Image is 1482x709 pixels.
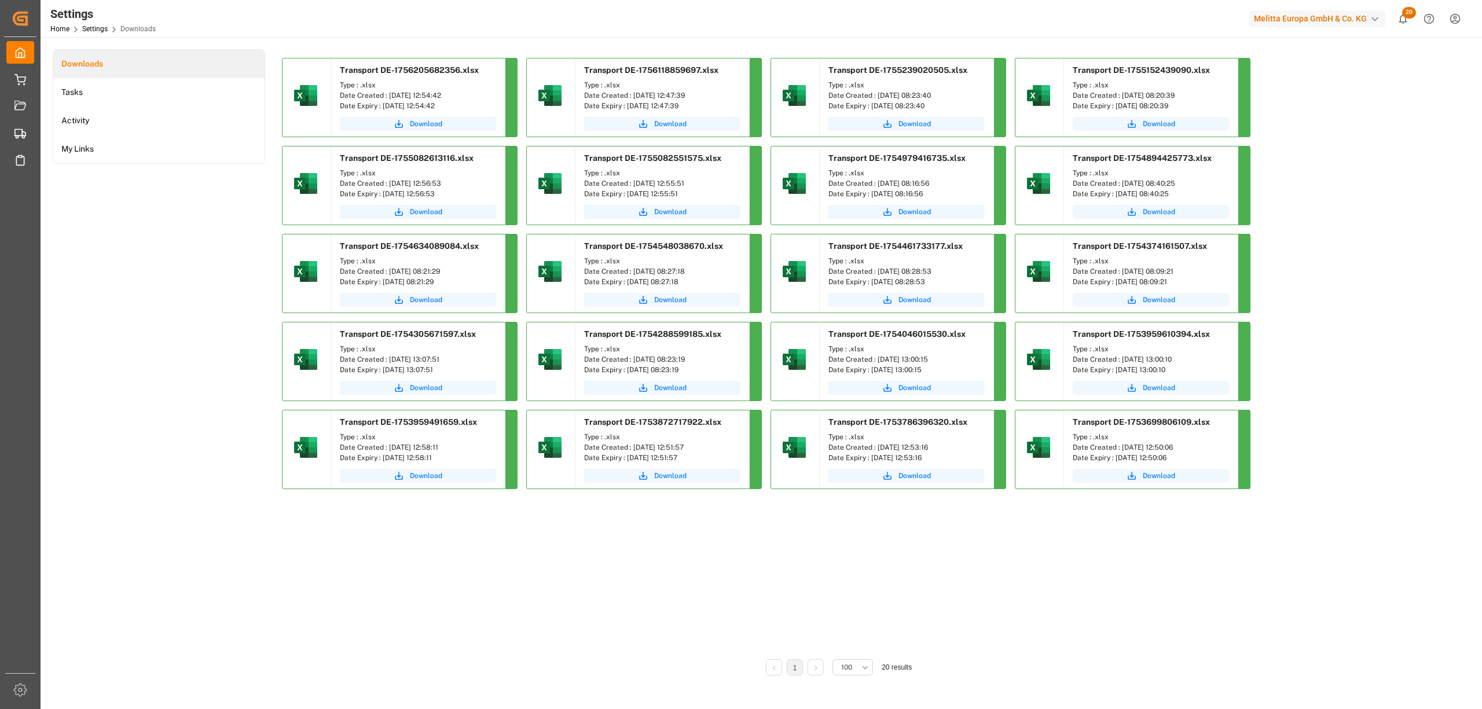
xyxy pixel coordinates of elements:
[1143,383,1175,393] span: Download
[584,453,740,463] div: Date Expiry : [DATE] 12:51:57
[1073,417,1210,427] span: Transport DE-1753699806109.xlsx
[340,189,496,199] div: Date Expiry : [DATE] 12:56:53
[536,258,564,285] img: microsoft-excel-2019--v1.png
[1025,170,1052,197] img: microsoft-excel-2019--v1.png
[654,207,687,217] span: Download
[1073,266,1229,277] div: Date Created : [DATE] 08:09:21
[410,119,442,129] span: Download
[654,471,687,481] span: Download
[1073,329,1210,339] span: Transport DE-1753959610394.xlsx
[340,329,476,339] span: Transport DE-1754305671597.xlsx
[1025,346,1052,373] img: microsoft-excel-2019--v1.png
[654,295,687,305] span: Download
[584,417,721,427] span: Transport DE-1753872717922.xlsx
[828,205,985,219] a: Download
[340,277,496,287] div: Date Expiry : [DATE] 08:21:29
[898,383,931,393] span: Download
[832,659,873,675] button: open menu
[828,256,985,266] div: Type : .xlsx
[292,170,320,197] img: microsoft-excel-2019--v1.png
[584,80,740,90] div: Type : .xlsx
[340,80,496,90] div: Type : .xlsx
[1143,119,1175,129] span: Download
[1073,442,1229,453] div: Date Created : [DATE] 12:50:06
[340,90,496,101] div: Date Created : [DATE] 12:54:42
[536,346,564,373] img: microsoft-excel-2019--v1.png
[828,189,985,199] div: Date Expiry : [DATE] 08:16:56
[1073,189,1229,199] div: Date Expiry : [DATE] 08:40:25
[340,241,479,251] span: Transport DE-1754634089084.xlsx
[1073,256,1229,266] div: Type : .xlsx
[828,241,963,251] span: Transport DE-1754461733177.xlsx
[340,365,496,375] div: Date Expiry : [DATE] 13:07:51
[1073,65,1210,75] span: Transport DE-1755152439090.xlsx
[828,266,985,277] div: Date Created : [DATE] 08:28:53
[340,168,496,178] div: Type : .xlsx
[1073,90,1229,101] div: Date Created : [DATE] 08:20:39
[828,344,985,354] div: Type : .xlsx
[584,469,740,483] button: Download
[340,442,496,453] div: Date Created : [DATE] 12:58:11
[584,168,740,178] div: Type : .xlsx
[808,659,824,675] li: Next Page
[584,381,740,395] a: Download
[1143,471,1175,481] span: Download
[584,117,740,131] button: Download
[828,65,967,75] span: Transport DE-1755239020505.xlsx
[780,170,808,197] img: microsoft-excel-2019--v1.png
[584,65,718,75] span: Transport DE-1756118859697.xlsx
[53,135,265,163] a: My Links
[1073,205,1229,219] a: Download
[292,346,320,373] img: microsoft-excel-2019--v1.png
[53,50,265,78] a: Downloads
[340,293,496,307] button: Download
[828,168,985,178] div: Type : .xlsx
[584,241,723,251] span: Transport DE-1754548038670.xlsx
[1143,207,1175,217] span: Download
[1416,6,1442,32] button: Help Center
[828,329,966,339] span: Transport DE-1754046015530.xlsx
[828,354,985,365] div: Date Created : [DATE] 13:00:15
[50,25,69,33] a: Home
[1073,241,1207,251] span: Transport DE-1754374161507.xlsx
[536,82,564,109] img: microsoft-excel-2019--v1.png
[1073,469,1229,483] button: Download
[1073,80,1229,90] div: Type : .xlsx
[292,434,320,461] img: microsoft-excel-2019--v1.png
[340,432,496,442] div: Type : .xlsx
[584,205,740,219] button: Download
[340,178,496,189] div: Date Created : [DATE] 12:56:53
[828,432,985,442] div: Type : .xlsx
[340,256,496,266] div: Type : .xlsx
[584,442,740,453] div: Date Created : [DATE] 12:51:57
[828,417,967,427] span: Transport DE-1753786396320.xlsx
[828,365,985,375] div: Date Expiry : [DATE] 13:00:15
[1073,381,1229,395] button: Download
[340,354,496,365] div: Date Created : [DATE] 13:07:51
[340,117,496,131] button: Download
[340,417,477,427] span: Transport DE-1753959491659.xlsx
[654,119,687,129] span: Download
[828,101,985,111] div: Date Expiry : [DATE] 08:23:40
[1073,365,1229,375] div: Date Expiry : [DATE] 13:00:10
[340,153,474,163] span: Transport DE-1755082613116.xlsx
[1073,117,1229,131] button: Download
[1073,153,1212,163] span: Transport DE-1754894425773.xlsx
[793,664,797,672] a: 1
[340,469,496,483] a: Download
[828,453,985,463] div: Date Expiry : [DATE] 12:53:16
[828,277,985,287] div: Date Expiry : [DATE] 08:28:53
[53,78,265,106] a: Tasks
[1073,168,1229,178] div: Type : .xlsx
[828,80,985,90] div: Type : .xlsx
[828,90,985,101] div: Date Created : [DATE] 08:23:40
[536,170,564,197] img: microsoft-excel-2019--v1.png
[340,266,496,277] div: Date Created : [DATE] 08:21:29
[780,434,808,461] img: microsoft-excel-2019--v1.png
